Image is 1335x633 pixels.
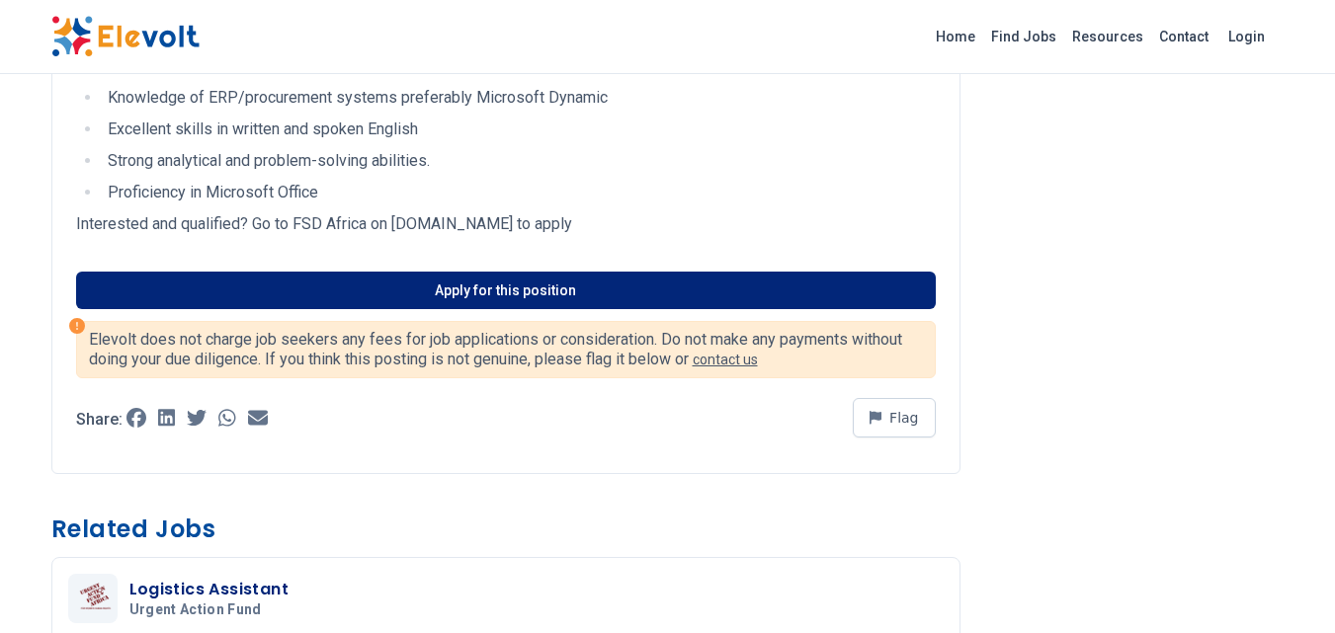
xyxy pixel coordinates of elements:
p: Share: [76,412,123,428]
img: Elevolt [51,16,200,57]
a: Resources [1064,21,1151,52]
img: Urgent Action Fund [73,583,113,615]
a: Login [1216,17,1277,56]
a: Find Jobs [983,21,1064,52]
a: contact us [693,352,758,367]
li: Strong analytical and problem-solving abilities. [102,149,936,173]
p: Elevolt does not charge job seekers any fees for job applications or consideration. Do not make a... [89,330,923,369]
li: Excellent skills in written and spoken English [102,118,936,141]
button: Flag [853,398,936,437]
li: Proficiency in Microsoft Office [102,181,936,204]
h3: Related Jobs [51,514,960,545]
p: Interested and qualified? Go to FSD Africa on [DOMAIN_NAME] to apply [76,212,936,236]
h3: Logistics Assistant [129,578,290,601]
span: Urgent Action Fund [129,601,262,619]
a: Contact [1151,21,1216,52]
iframe: Chat Widget [1236,538,1335,633]
a: Apply for this position [76,272,936,309]
li: Knowledge of ERP/procurement systems preferably Microsoft Dynamic [102,86,936,110]
a: Home [928,21,983,52]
